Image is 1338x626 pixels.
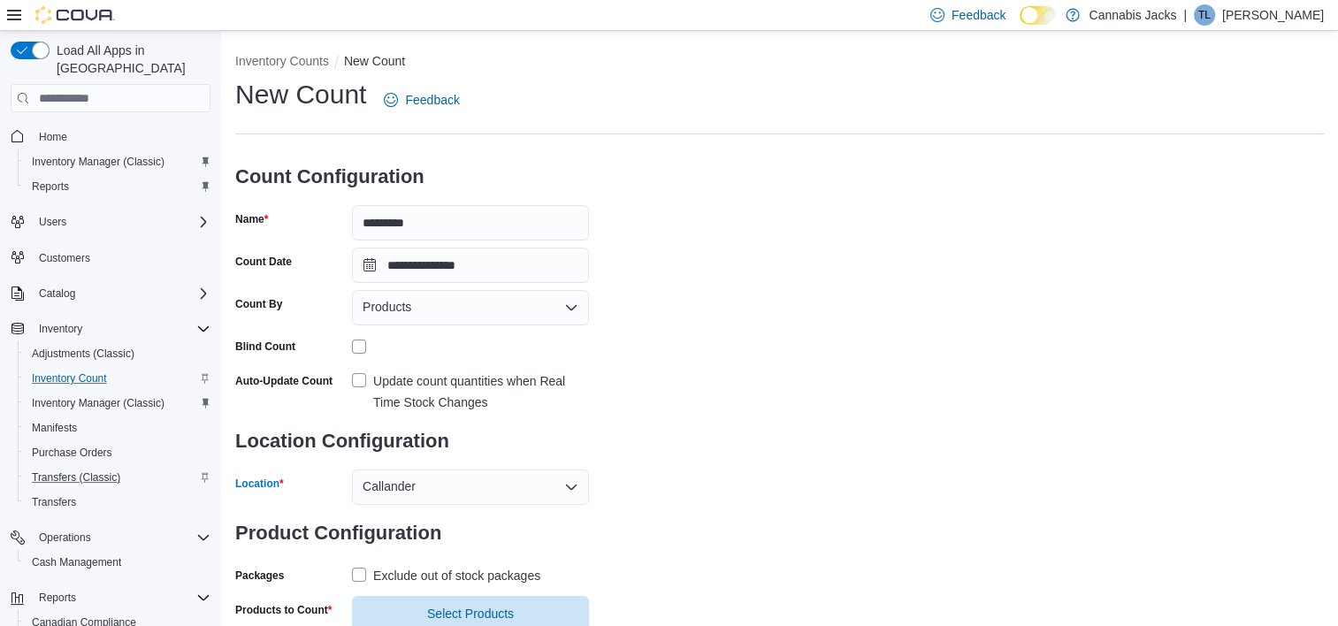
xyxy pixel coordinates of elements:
[235,149,589,205] h3: Count Configuration
[25,552,128,573] a: Cash Management
[1020,6,1057,25] input: Dark Mode
[235,477,284,491] label: Location
[25,151,210,172] span: Inventory Manager (Classic)
[32,247,210,269] span: Customers
[235,374,333,388] label: Auto-Update Count
[1198,4,1211,26] span: TL
[25,368,210,389] span: Inventory Count
[25,393,172,414] a: Inventory Manager (Classic)
[427,605,514,622] span: Select Products
[32,318,210,340] span: Inventory
[39,322,82,336] span: Inventory
[363,476,416,497] span: Callander
[1194,4,1215,26] div: Tom Laronde
[25,176,210,197] span: Reports
[4,210,218,234] button: Users
[235,54,329,68] button: Inventory Counts
[18,149,218,174] button: Inventory Manager (Classic)
[32,248,97,269] a: Customers
[18,550,218,575] button: Cash Management
[235,413,589,469] h3: Location Configuration
[32,396,164,410] span: Inventory Manager (Classic)
[25,492,83,513] a: Transfers
[32,555,121,569] span: Cash Management
[373,370,589,413] div: Update count quantities when Real Time Stock Changes
[352,248,589,283] input: Press the down key to open a popover containing a calendar.
[4,245,218,271] button: Customers
[4,317,218,341] button: Inventory
[25,393,210,414] span: Inventory Manager (Classic)
[32,283,210,304] span: Catalog
[18,366,218,391] button: Inventory Count
[32,527,210,548] span: Operations
[25,417,84,439] a: Manifests
[25,467,127,488] a: Transfers (Classic)
[18,465,218,490] button: Transfers (Classic)
[18,416,218,440] button: Manifests
[4,123,218,149] button: Home
[373,565,540,586] div: Exclude out of stock packages
[235,297,282,311] label: Count By
[32,211,73,233] button: Users
[18,391,218,416] button: Inventory Manager (Classic)
[25,343,210,364] span: Adjustments (Classic)
[39,251,90,265] span: Customers
[1089,4,1176,26] p: Cannabis Jacks
[18,490,218,515] button: Transfers
[25,442,119,463] a: Purchase Orders
[32,318,89,340] button: Inventory
[235,212,268,226] label: Name
[377,82,466,118] a: Feedback
[32,421,77,435] span: Manifests
[32,283,82,304] button: Catalog
[32,371,107,386] span: Inventory Count
[235,505,589,561] h3: Product Configuration
[32,470,120,485] span: Transfers (Classic)
[18,341,218,366] button: Adjustments (Classic)
[39,286,75,301] span: Catalog
[32,587,83,608] button: Reports
[25,176,76,197] a: Reports
[4,585,218,610] button: Reports
[564,480,578,494] button: Open list of options
[235,52,1324,73] nav: An example of EuiBreadcrumbs
[32,179,69,194] span: Reports
[235,255,292,269] label: Count Date
[4,525,218,550] button: Operations
[25,343,141,364] a: Adjustments (Classic)
[32,527,98,548] button: Operations
[50,42,210,77] span: Load All Apps in [GEOGRAPHIC_DATA]
[39,130,67,144] span: Home
[32,211,210,233] span: Users
[235,340,295,354] div: Blind Count
[1183,4,1187,26] p: |
[18,440,218,465] button: Purchase Orders
[1222,4,1324,26] p: [PERSON_NAME]
[564,301,578,315] button: Open list of options
[32,587,210,608] span: Reports
[32,155,164,169] span: Inventory Manager (Classic)
[235,603,332,617] label: Products to Count
[32,347,134,361] span: Adjustments (Classic)
[363,296,411,317] span: Products
[32,495,76,509] span: Transfers
[39,591,76,605] span: Reports
[344,54,405,68] button: New Count
[32,446,112,460] span: Purchase Orders
[25,442,210,463] span: Purchase Orders
[25,417,210,439] span: Manifests
[39,531,91,545] span: Operations
[405,91,459,109] span: Feedback
[35,6,115,24] img: Cova
[235,569,284,583] label: Packages
[952,6,1005,24] span: Feedback
[25,151,172,172] a: Inventory Manager (Classic)
[235,77,366,112] h1: New Count
[32,126,74,148] a: Home
[25,368,114,389] a: Inventory Count
[32,125,210,147] span: Home
[4,281,218,306] button: Catalog
[25,467,210,488] span: Transfers (Classic)
[25,552,210,573] span: Cash Management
